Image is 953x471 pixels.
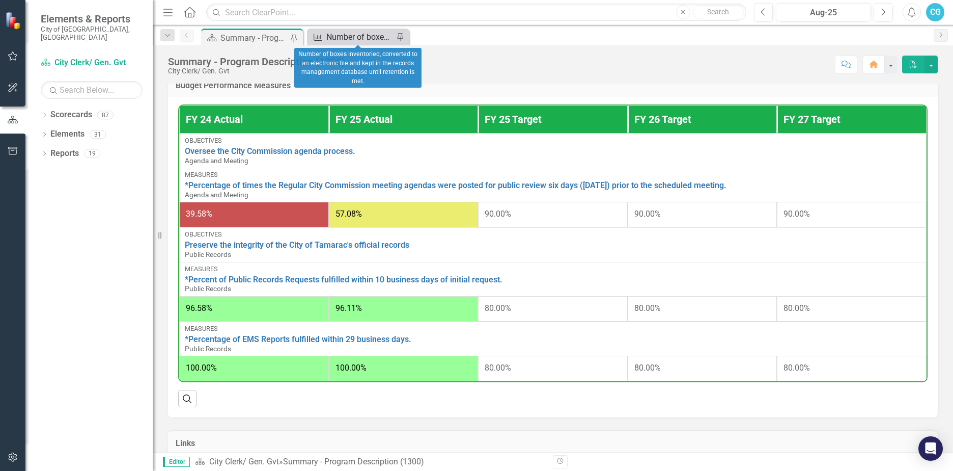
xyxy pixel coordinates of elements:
div: 87 [97,111,114,119]
div: Number of boxes inventoried, converted to an electronic file and kept in the records management d... [326,31,394,43]
div: 31 [90,130,106,139]
div: Summary - Program Description (1300) [220,32,288,44]
a: City Clerk/ Gen. Gvt [209,457,279,466]
button: Aug-25 [776,3,871,21]
div: Summary - Program Description (1300) [168,56,345,67]
span: 80.00% [485,363,511,373]
span: 80.00% [783,363,810,373]
h3: Links [176,439,930,448]
span: Search [707,8,729,16]
span: Public Records [185,345,231,353]
a: City Clerk/ Gen. Gvt [41,57,143,69]
span: 96.11% [335,303,362,313]
div: Summary - Program Description (1300) [283,457,424,466]
a: Reports [50,148,79,160]
td: Double-Click to Edit Right Click for Context Menu [179,134,927,168]
span: 90.00% [783,209,810,219]
td: Double-Click to Edit Right Click for Context Menu [179,227,927,261]
span: 80.00% [634,303,661,313]
span: Elements & Reports [41,13,143,25]
small: City of [GEOGRAPHIC_DATA], [GEOGRAPHIC_DATA] [41,25,143,42]
span: Editor [163,457,190,467]
a: Oversee the City Commission agenda process. [185,147,921,156]
a: *Percentage of times the Regular City Commission meeting agendas were posted for public review si... [185,181,921,190]
span: 90.00% [485,209,511,219]
div: » [195,456,545,468]
a: *Percent of Public Records Requests fulfilled within 10 business days of initial request. [185,275,921,284]
span: 100.00% [186,363,217,373]
td: Double-Click to Edit Right Click for Context Menu [179,262,927,296]
a: Scorecards [50,109,92,121]
div: Measures [185,325,921,332]
button: Search [693,5,744,19]
input: Search Below... [41,81,143,99]
div: Objectives [185,231,921,238]
div: Aug-25 [779,7,867,19]
div: Objectives [185,137,921,144]
a: Elements [50,128,85,140]
span: 80.00% [783,303,810,313]
span: Public Records [185,250,231,258]
td: Double-Click to Edit Right Click for Context Menu [179,168,927,202]
span: 57.08% [335,209,362,219]
a: Number of boxes inventoried, converted to an electronic file and kept in the records management d... [310,31,394,43]
span: 90.00% [634,209,661,219]
h3: Budget Performance Measures [176,81,930,90]
span: 80.00% [485,303,511,313]
td: Double-Click to Edit Right Click for Context Menu [179,322,927,356]
span: 100.00% [335,363,367,373]
span: 39.58% [186,209,212,219]
span: 80.00% [634,363,661,373]
div: Measures [185,171,921,178]
span: Agenda and Meeting [185,191,248,199]
div: Open Intercom Messenger [918,436,943,461]
button: CG [926,3,944,21]
div: 19 [84,149,100,158]
a: Preserve the integrity of the City of Tamarac's official records [185,241,921,250]
div: Number of boxes inventoried, converted to an electronic file and kept in the records management d... [294,48,422,88]
span: Public Records [185,284,231,293]
span: 96.58% [186,303,212,313]
input: Search ClearPoint... [206,4,746,21]
a: *Percentage of EMS Reports fulfilled within 29 business days. [185,335,921,344]
div: City Clerk/ Gen. Gvt [168,67,345,75]
img: ClearPoint Strategy [5,12,23,30]
span: Agenda and Meeting [185,156,248,165]
div: Measures [185,266,921,273]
